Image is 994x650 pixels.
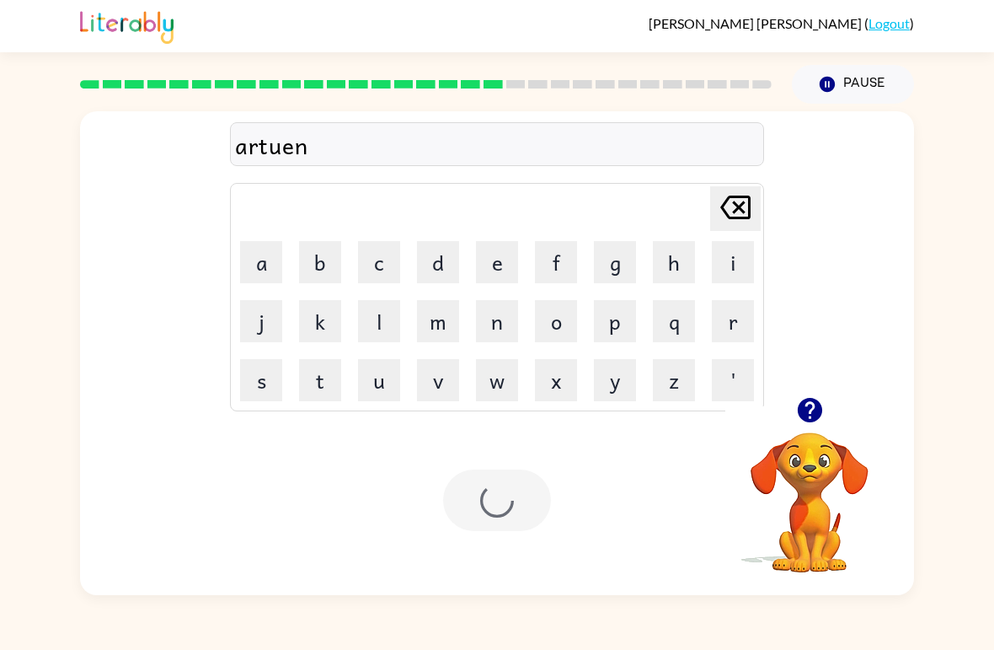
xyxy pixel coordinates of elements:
[653,241,695,283] button: h
[240,359,282,401] button: s
[868,15,910,31] a: Logout
[653,359,695,401] button: z
[725,406,894,575] video: Your browser must support playing .mp4 files to use Literably. Please try using another browser.
[535,359,577,401] button: x
[417,241,459,283] button: d
[299,300,341,342] button: k
[712,241,754,283] button: i
[476,241,518,283] button: e
[235,127,759,163] div: artuen
[417,300,459,342] button: m
[653,300,695,342] button: q
[358,300,400,342] button: l
[358,241,400,283] button: c
[476,359,518,401] button: w
[594,300,636,342] button: p
[80,7,174,44] img: Literably
[535,300,577,342] button: o
[299,241,341,283] button: b
[712,300,754,342] button: r
[649,15,864,31] span: [PERSON_NAME] [PERSON_NAME]
[712,359,754,401] button: '
[358,359,400,401] button: u
[649,15,914,31] div: ( )
[594,241,636,283] button: g
[240,241,282,283] button: a
[417,359,459,401] button: v
[594,359,636,401] button: y
[240,300,282,342] button: j
[792,65,914,104] button: Pause
[476,300,518,342] button: n
[535,241,577,283] button: f
[299,359,341,401] button: t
